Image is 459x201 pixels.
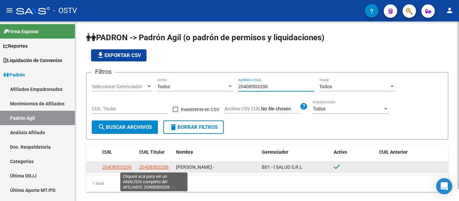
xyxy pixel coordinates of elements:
[91,49,147,61] button: Exportar CSV
[300,102,308,110] mat-icon: help
[319,84,332,89] span: Todos
[139,149,165,155] span: CUIL Titular
[3,28,38,35] span: Firma Express
[176,164,214,170] span: [PERSON_NAME] -
[176,149,193,155] span: Nombre
[92,67,115,77] h3: Filtros
[446,6,454,14] mat-icon: person
[224,106,261,111] span: Archivo CSV CUIL
[181,105,219,113] span: Inexistente en CSV
[92,120,158,134] button: Buscar Archivos
[99,145,136,159] datatable-header-cell: CUIL
[86,175,448,192] div: 1 total
[262,149,288,155] span: Gerenciador
[169,123,177,131] mat-icon: delete
[334,149,347,155] span: Activo
[379,149,408,155] span: CUIL Anterior
[102,164,132,170] span: 20408503206
[3,71,25,79] span: Padrón
[96,51,105,59] mat-icon: file_download
[86,33,324,42] span: PADRON -> Padrón Agil (o padrón de permisos y liquidaciones)
[261,106,300,112] input: Archivo CSV CUIL
[169,124,218,130] span: Borrar Filtros
[3,57,62,64] span: Liquidación de Convenios
[173,145,259,159] datatable-header-cell: Nombre
[163,120,224,134] button: Borrar Filtros
[259,145,331,159] datatable-header-cell: Gerenciador
[53,3,77,18] span: - OSTV
[102,149,112,155] span: CUIL
[96,52,141,58] span: Exportar CSV
[92,84,146,90] span: Seleccionar Gerenciador
[157,84,170,89] span: Todos
[98,124,152,130] span: Buscar Archivos
[436,178,452,194] div: Open Intercom Messenger
[376,145,449,159] datatable-header-cell: CUIL Anterior
[3,42,28,50] span: Reportes
[136,145,173,159] datatable-header-cell: CUIL Titular
[262,164,302,170] span: B01 - I SALUD S.R.L
[313,106,326,111] span: Todos
[98,123,106,131] mat-icon: search
[139,164,169,170] span: 20408503206
[5,6,13,14] mat-icon: menu
[331,145,376,159] datatable-header-cell: Activo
